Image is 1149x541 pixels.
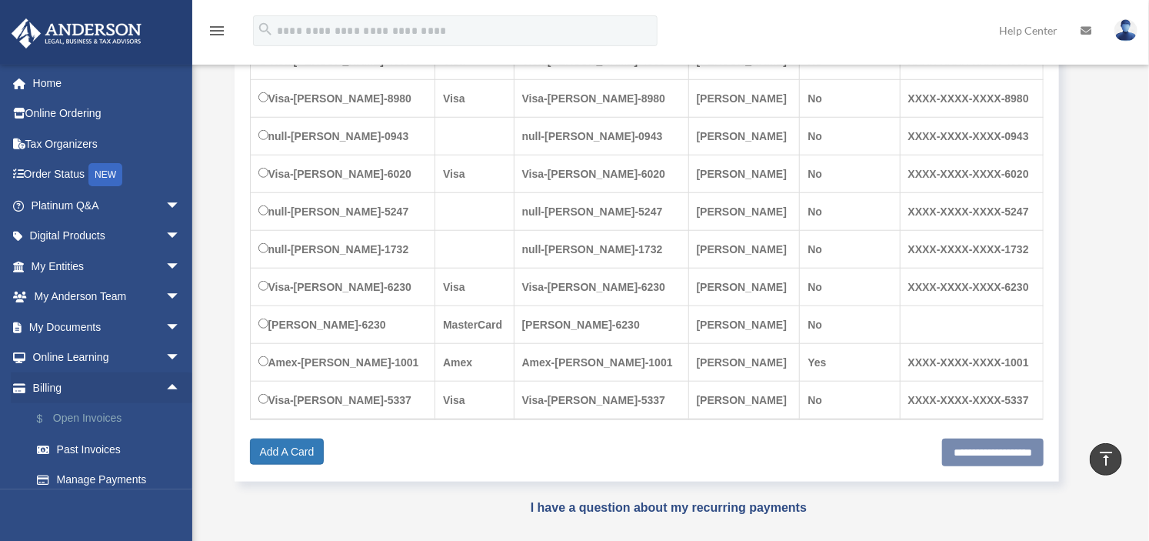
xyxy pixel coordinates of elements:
[435,306,515,344] td: MasterCard
[11,312,204,342] a: My Documentsarrow_drop_down
[165,282,196,313] span: arrow_drop_down
[435,269,515,306] td: Visa
[1097,449,1115,468] i: vertical_align_top
[514,118,688,155] td: null-[PERSON_NAME]-0943
[900,344,1043,382] td: XXXX-XXXX-XXXX-1001
[514,382,688,420] td: Visa-[PERSON_NAME]-5337
[165,342,196,374] span: arrow_drop_down
[250,439,325,465] a: Add A Card
[257,21,274,38] i: search
[688,231,800,269] td: [PERSON_NAME]
[11,99,204,129] a: Online Ordering
[688,306,800,344] td: [PERSON_NAME]
[514,306,688,344] td: [PERSON_NAME]-6230
[800,155,900,193] td: No
[514,155,688,193] td: Visa-[PERSON_NAME]-6020
[11,221,204,252] a: Digital Productsarrow_drop_down
[688,155,800,193] td: [PERSON_NAME]
[165,221,196,252] span: arrow_drop_down
[800,80,900,118] td: No
[800,382,900,420] td: No
[7,18,146,48] img: Anderson Advisors Platinum Portal
[250,231,435,269] td: null-[PERSON_NAME]-1732
[800,344,900,382] td: Yes
[250,155,435,193] td: Visa-[PERSON_NAME]-6020
[688,193,800,231] td: [PERSON_NAME]
[688,382,800,420] td: [PERSON_NAME]
[688,269,800,306] td: [PERSON_NAME]
[435,80,515,118] td: Visa
[1114,19,1137,42] img: User Pic
[514,344,688,382] td: Amex-[PERSON_NAME]-1001
[11,282,204,312] a: My Anderson Teamarrow_drop_down
[250,193,435,231] td: null-[PERSON_NAME]-5247
[514,193,688,231] td: null-[PERSON_NAME]-5247
[11,190,204,221] a: Platinum Q&Aarrow_drop_down
[208,22,226,40] i: menu
[900,382,1043,420] td: XXXX-XXXX-XXXX-5337
[900,269,1043,306] td: XXXX-XXXX-XXXX-6230
[250,269,435,306] td: Visa-[PERSON_NAME]-6230
[88,163,122,186] div: NEW
[514,269,688,306] td: Visa-[PERSON_NAME]-6230
[250,382,435,420] td: Visa-[PERSON_NAME]-5337
[250,118,435,155] td: null-[PERSON_NAME]-0943
[11,342,204,373] a: Online Learningarrow_drop_down
[514,80,688,118] td: Visa-[PERSON_NAME]-8980
[900,231,1043,269] td: XXXX-XXXX-XXXX-1732
[900,193,1043,231] td: XXXX-XXXX-XXXX-5247
[11,129,204,159] a: Tax Organizers
[900,118,1043,155] td: XXXX-XXXX-XXXX-0943
[45,409,53,429] span: $
[11,372,204,403] a: Billingarrow_drop_up
[688,80,800,118] td: [PERSON_NAME]
[800,118,900,155] td: No
[11,68,204,99] a: Home
[900,80,1043,118] td: XXXX-XXXX-XXXX-8980
[11,251,204,282] a: My Entitiesarrow_drop_down
[22,434,204,465] a: Past Invoices
[165,372,196,404] span: arrow_drop_up
[165,190,196,222] span: arrow_drop_down
[800,269,900,306] td: No
[435,344,515,382] td: Amex
[165,312,196,343] span: arrow_drop_down
[435,155,515,193] td: Visa
[22,403,204,435] a: $Open Invoices
[435,382,515,420] td: Visa
[900,155,1043,193] td: XXXX-XXXX-XXXX-6020
[800,306,900,344] td: No
[208,27,226,40] a: menu
[250,306,435,344] td: [PERSON_NAME]-6230
[165,251,196,282] span: arrow_drop_down
[250,344,435,382] td: Amex-[PERSON_NAME]-1001
[800,231,900,269] td: No
[800,193,900,231] td: No
[250,80,435,118] td: Visa-[PERSON_NAME]-8980
[514,231,688,269] td: null-[PERSON_NAME]-1732
[1090,443,1122,476] a: vertical_align_top
[688,118,800,155] td: [PERSON_NAME]
[688,344,800,382] td: [PERSON_NAME]
[531,501,807,514] a: I have a question about my recurring payments
[22,465,204,496] a: Manage Payments
[11,159,204,191] a: Order StatusNEW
